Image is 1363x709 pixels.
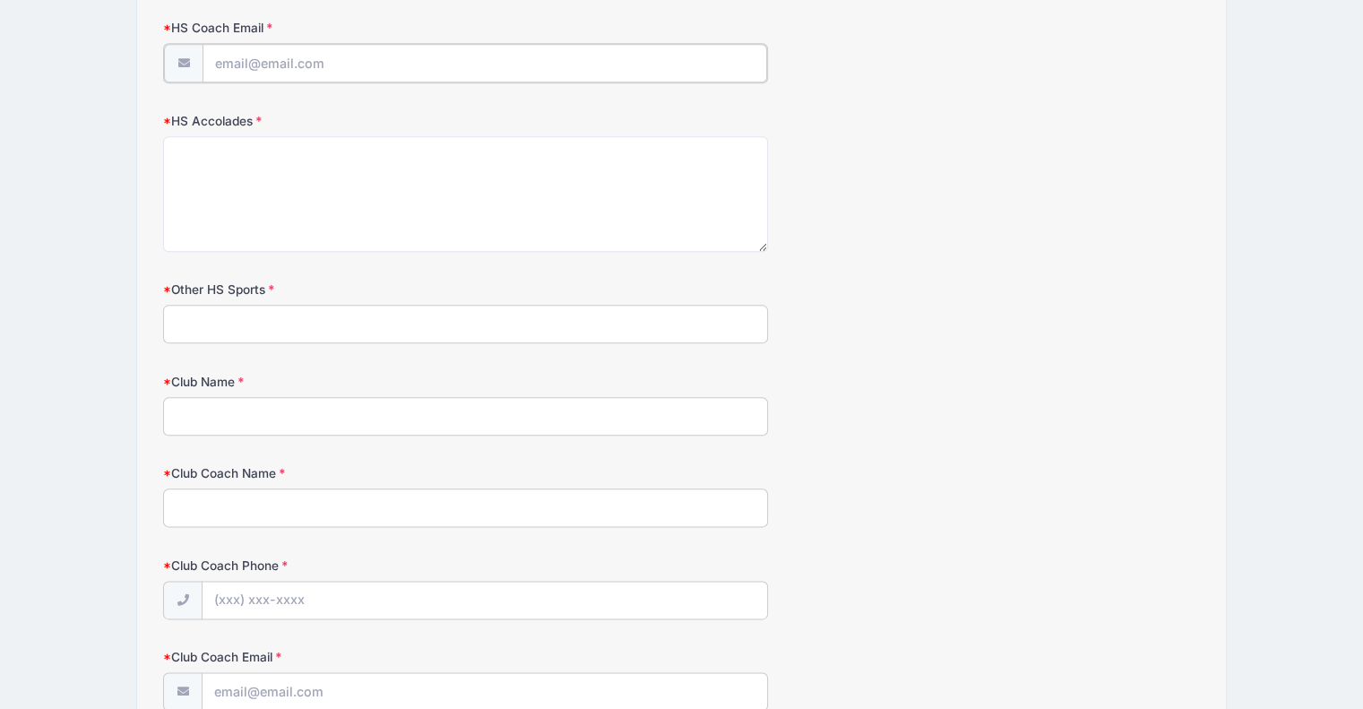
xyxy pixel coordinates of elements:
label: Club Name [163,373,509,391]
label: HS Coach Email [163,19,509,37]
input: (xxx) xxx-xxxx [202,581,768,619]
label: Other HS Sports [163,281,509,298]
label: Club Coach Name [163,464,509,482]
label: HS Accolades [163,112,509,130]
label: Club Coach Phone [163,557,509,575]
label: Club Coach Email [163,648,509,666]
input: email@email.com [203,44,767,82]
